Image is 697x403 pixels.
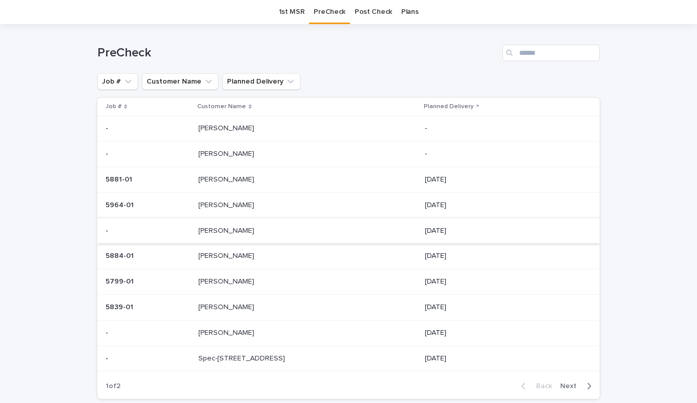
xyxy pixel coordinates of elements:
p: 5839-01 [106,301,135,312]
p: 5884-01 [106,250,136,260]
p: [DATE] [425,303,583,312]
p: [PERSON_NAME] [198,327,256,337]
button: Customer Name [142,73,218,90]
p: [DATE] [425,175,583,184]
p: - [106,327,110,337]
tr: -- [PERSON_NAME][PERSON_NAME] - [97,142,600,167]
span: Back [530,382,552,390]
p: - [425,124,583,133]
p: [PERSON_NAME] [198,122,256,133]
tr: -- [PERSON_NAME][PERSON_NAME] - [97,116,600,142]
p: - [425,150,583,158]
p: [PERSON_NAME] [198,199,256,210]
button: Planned Delivery [222,73,300,90]
p: [DATE] [425,354,583,363]
button: Back [513,381,556,391]
p: [DATE] [425,329,583,337]
p: Planned Delivery [424,101,474,112]
tr: 5839-015839-01 [PERSON_NAME][PERSON_NAME] [DATE] [97,294,600,320]
input: Search [502,45,600,61]
span: Next [560,382,583,390]
tr: 5884-015884-01 [PERSON_NAME][PERSON_NAME] [DATE] [97,244,600,269]
tr: -- [PERSON_NAME][PERSON_NAME] [DATE] [97,218,600,244]
p: [DATE] [425,277,583,286]
p: 1 of 2 [97,374,129,399]
button: Job # [97,73,138,90]
h1: PreCheck [97,46,498,61]
p: [DATE] [425,201,583,210]
p: [PERSON_NAME] [198,275,256,286]
p: Customer Name [197,101,246,112]
p: [DATE] [425,252,583,260]
tr: 5799-015799-01 [PERSON_NAME][PERSON_NAME] [DATE] [97,269,600,295]
p: - [106,148,110,158]
p: - [106,352,110,363]
tr: -- [PERSON_NAME][PERSON_NAME] [DATE] [97,320,600,346]
tr: -- Spec-[STREET_ADDRESS]Spec-[STREET_ADDRESS] [DATE] [97,346,600,371]
tr: 5964-015964-01 [PERSON_NAME][PERSON_NAME] [DATE] [97,192,600,218]
p: 5964-01 [106,199,136,210]
p: [DATE] [425,227,583,235]
p: 5881-01 [106,173,134,184]
button: Next [556,381,600,391]
p: [PERSON_NAME] [198,301,256,312]
p: [PERSON_NAME] [198,148,256,158]
p: Spec-[STREET_ADDRESS] [198,352,287,363]
p: [PERSON_NAME] [198,173,256,184]
p: [PERSON_NAME] [198,225,256,235]
p: 5799-01 [106,275,136,286]
p: - [106,122,110,133]
tr: 5881-015881-01 [PERSON_NAME][PERSON_NAME] [DATE] [97,167,600,192]
p: [PERSON_NAME] [198,250,256,260]
p: Job # [106,101,121,112]
p: - [106,225,110,235]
